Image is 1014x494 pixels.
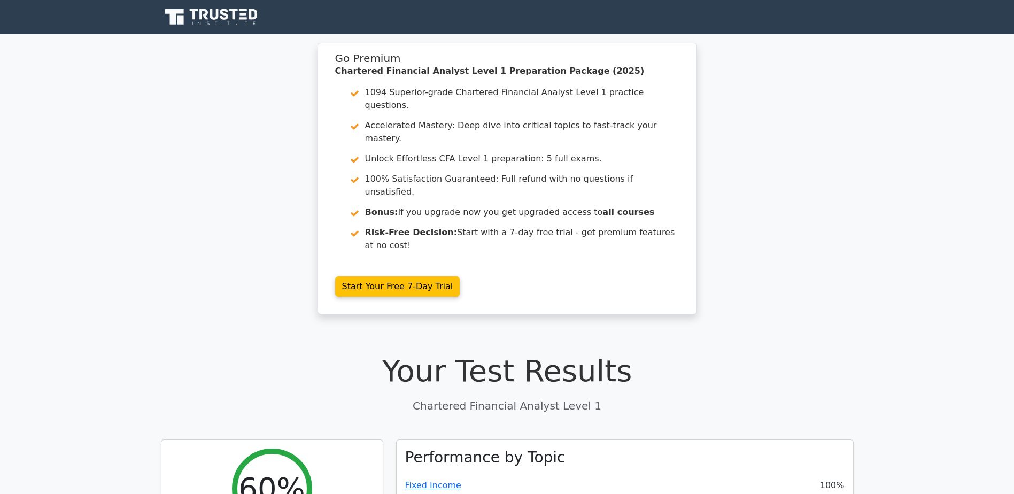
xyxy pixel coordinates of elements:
[405,480,461,490] a: Fixed Income
[820,479,845,492] span: 100%
[405,449,566,467] h3: Performance by Topic
[161,353,854,389] h1: Your Test Results
[335,276,460,297] a: Start Your Free 7-Day Trial
[161,398,854,414] p: Chartered Financial Analyst Level 1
